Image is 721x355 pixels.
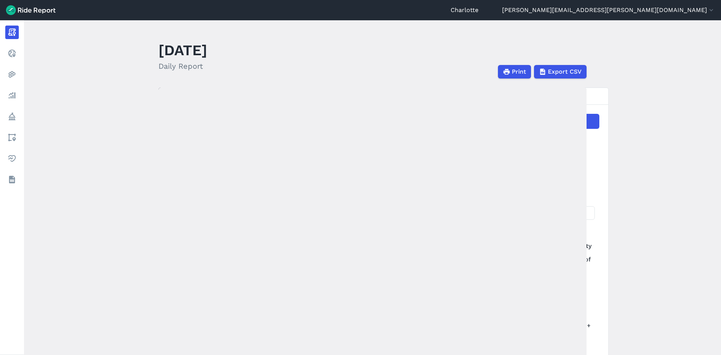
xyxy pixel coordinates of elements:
[5,173,19,186] a: Datasets
[5,131,19,144] a: Areas
[5,47,19,60] a: Realtime
[6,5,56,15] img: Ride Report
[5,68,19,81] a: Heatmaps
[498,65,531,79] button: Print
[5,89,19,102] a: Analyze
[548,67,582,76] span: Export CSV
[512,67,526,76] span: Print
[158,60,207,72] h2: Daily Report
[451,6,478,15] a: Charlotte
[5,152,19,165] a: Health
[5,110,19,123] a: Policy
[534,65,587,79] button: Export CSV
[5,26,19,39] a: Report
[158,40,207,60] h1: [DATE]
[502,6,715,15] button: [PERSON_NAME][EMAIL_ADDRESS][PERSON_NAME][DOMAIN_NAME]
